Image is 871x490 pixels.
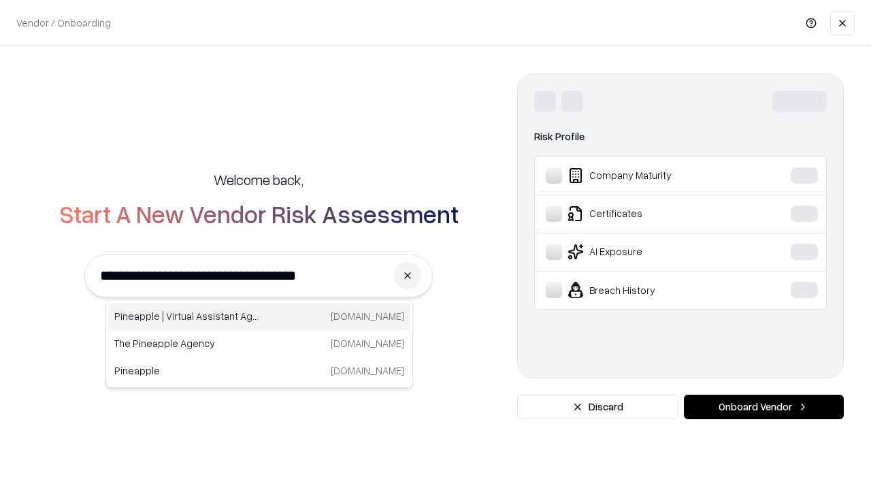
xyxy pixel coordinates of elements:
p: Pineapple [114,363,259,378]
p: [DOMAIN_NAME] [331,309,404,323]
button: Discard [517,395,678,419]
div: Risk Profile [534,129,827,145]
h2: Start A New Vendor Risk Assessment [59,200,459,227]
p: [DOMAIN_NAME] [331,363,404,378]
button: Onboard Vendor [684,395,844,419]
div: AI Exposure [546,244,749,260]
div: Certificates [546,206,749,222]
div: Company Maturity [546,167,749,184]
div: Suggestions [105,299,413,388]
h5: Welcome back, [214,170,303,189]
p: Pineapple | Virtual Assistant Agency [114,309,259,323]
div: Breach History [546,282,749,298]
p: The Pineapple Agency [114,336,259,350]
p: [DOMAIN_NAME] [331,336,404,350]
p: Vendor / Onboarding [16,16,111,30]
